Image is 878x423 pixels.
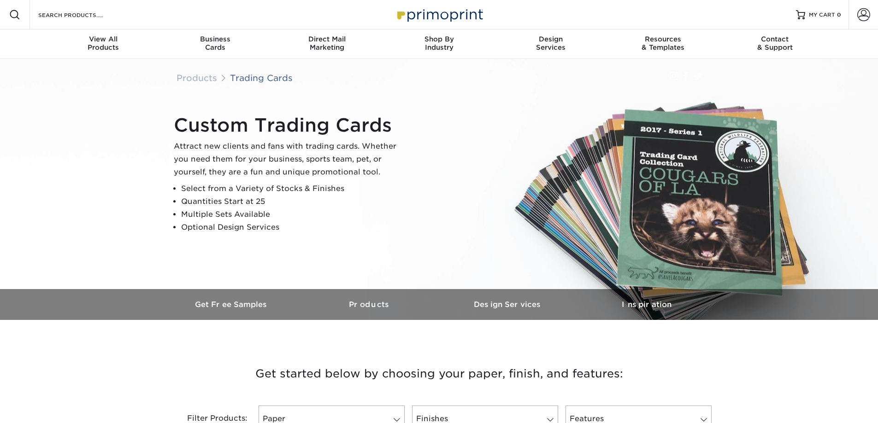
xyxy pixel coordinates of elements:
[181,221,404,234] li: Optional Design Services
[181,195,404,208] li: Quantities Start at 25
[607,35,719,43] span: Resources
[181,208,404,221] li: Multiple Sets Available
[495,35,607,52] div: Services
[577,289,716,320] a: Inspiration
[271,35,383,43] span: Direct Mail
[271,35,383,52] div: Marketing
[393,5,485,24] img: Primoprint
[719,29,831,59] a: Contact& Support
[383,29,495,59] a: Shop ByIndustry
[439,300,577,309] h3: Design Services
[495,35,607,43] span: Design
[181,182,404,195] li: Select from a Variety of Stocks & Finishes
[174,114,404,136] h1: Custom Trading Cards
[170,353,709,394] h3: Get started below by choosing your paper, finish, and features:
[163,300,301,309] h3: Get Free Samples
[37,9,127,20] input: SEARCH PRODUCTS.....
[495,29,607,59] a: DesignServices
[47,29,159,59] a: View AllProducts
[271,29,383,59] a: Direct MailMarketing
[47,35,159,43] span: View All
[439,289,577,320] a: Design Services
[809,11,835,19] span: MY CART
[301,289,439,320] a: Products
[159,29,271,59] a: BusinessCards
[383,35,495,52] div: Industry
[159,35,271,43] span: Business
[607,35,719,52] div: & Templates
[159,35,271,52] div: Cards
[177,73,217,83] a: Products
[607,29,719,59] a: Resources& Templates
[174,140,404,179] p: Attract new clients and fans with trading cards. Whether you need them for your business, sports ...
[301,300,439,309] h3: Products
[230,73,293,83] a: Trading Cards
[719,35,831,43] span: Contact
[163,289,301,320] a: Get Free Samples
[577,300,716,309] h3: Inspiration
[837,12,841,18] span: 0
[383,35,495,43] span: Shop By
[47,35,159,52] div: Products
[719,35,831,52] div: & Support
